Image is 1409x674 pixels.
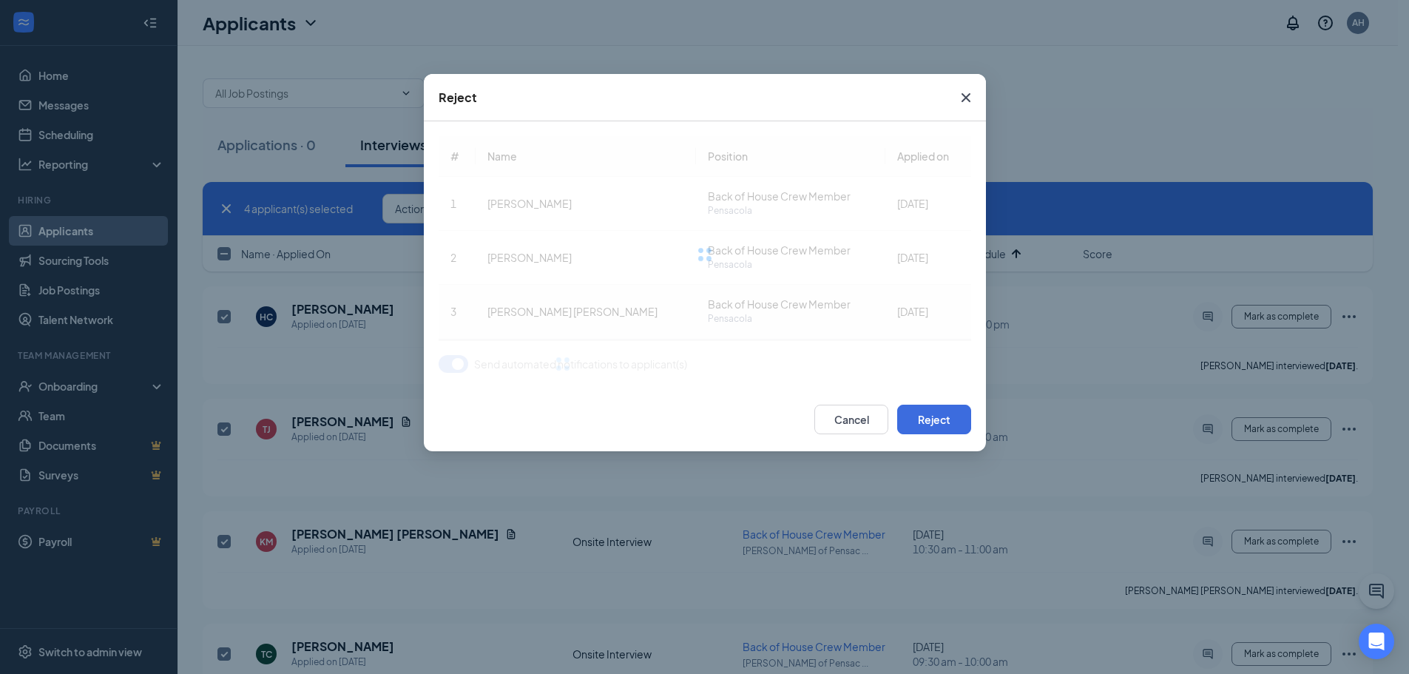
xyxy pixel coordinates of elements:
button: Reject [897,405,971,434]
div: Reject [439,90,477,106]
button: Cancel [814,405,888,434]
button: Close [946,74,986,121]
div: Open Intercom Messenger [1359,624,1394,659]
svg: Cross [957,89,975,107]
